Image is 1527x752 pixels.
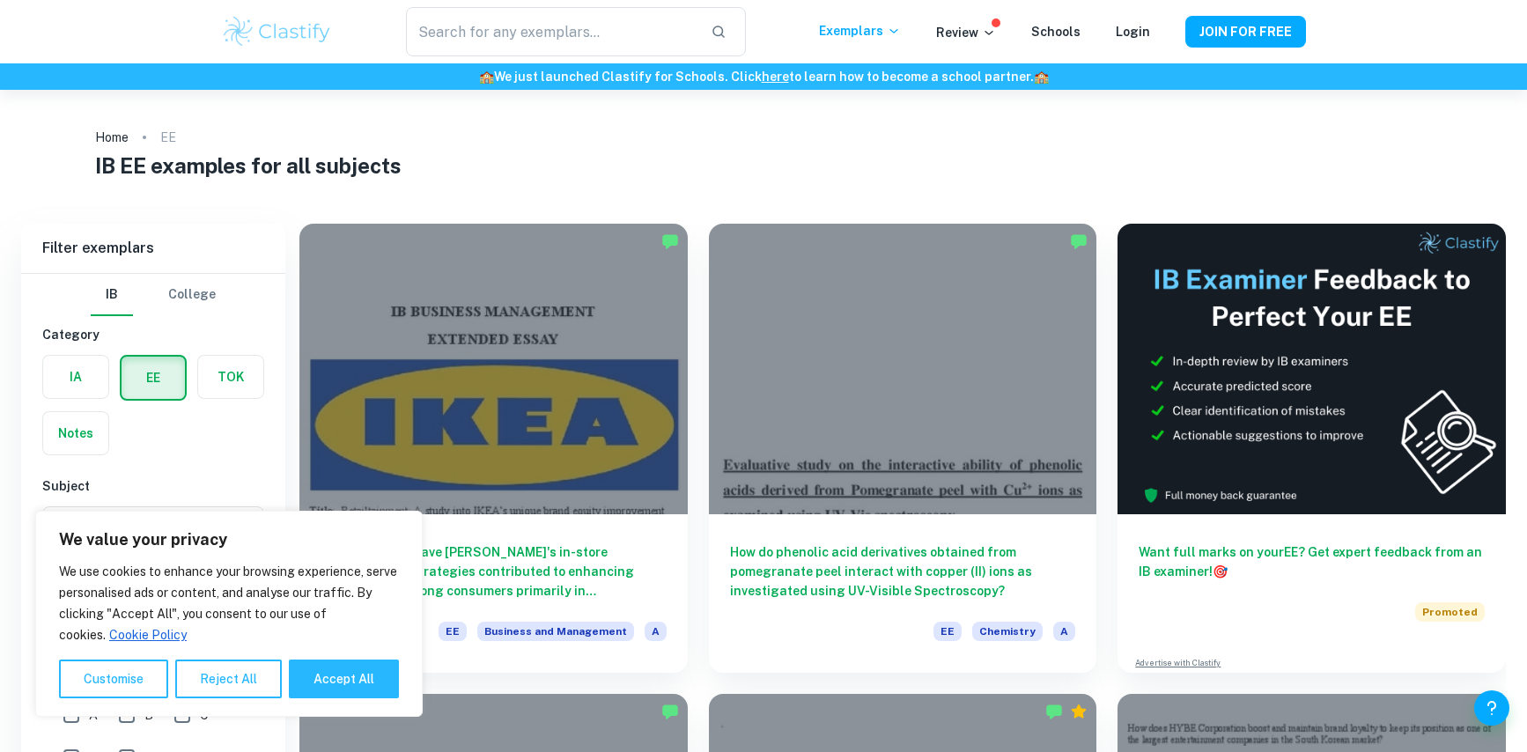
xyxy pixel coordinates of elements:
[1045,703,1063,720] img: Marked
[43,356,108,398] button: IA
[1415,602,1485,622] span: Promoted
[933,622,962,641] span: EE
[645,622,667,641] span: A
[175,660,282,698] button: Reject All
[1118,224,1506,514] img: Thumbnail
[1474,690,1509,726] button: Help and Feedback
[1213,564,1228,579] span: 🎯
[1135,657,1221,669] a: Advertise with Clastify
[661,232,679,250] img: Marked
[91,274,216,316] div: Filter type choice
[168,274,216,316] button: College
[59,529,399,550] p: We value your privacy
[730,542,1076,601] h6: How do phenolic acid derivatives obtained from pomegranate peel interact with copper (II) ions as...
[1185,16,1306,48] button: JOIN FOR FREE
[108,627,188,643] a: Cookie Policy
[936,23,996,42] p: Review
[477,622,634,641] span: Business and Management
[709,224,1097,673] a: How do phenolic acid derivatives obtained from pomegranate peel interact with copper (II) ions as...
[479,70,494,84] span: 🏫
[321,542,667,601] h6: To what extent have [PERSON_NAME]'s in-store retailtainment strategies contributed to enhancing b...
[406,7,697,56] input: Search for any exemplars...
[43,412,108,454] button: Notes
[35,511,423,717] div: We value your privacy
[4,67,1523,86] h6: We just launched Clastify for Schools. Click to learn how to become a school partner.
[221,14,333,49] img: Clastify logo
[289,660,399,698] button: Accept All
[95,125,129,150] a: Home
[1034,70,1049,84] span: 🏫
[972,622,1043,641] span: Chemistry
[819,21,901,41] p: Exemplars
[661,703,679,720] img: Marked
[95,150,1431,181] h1: IB EE examples for all subjects
[762,70,789,84] a: here
[1070,232,1088,250] img: Marked
[1031,25,1081,39] a: Schools
[1070,703,1088,720] div: Premium
[42,476,264,496] h6: Subject
[59,660,168,698] button: Customise
[21,224,285,273] h6: Filter exemplars
[59,561,399,645] p: We use cookies to enhance your browsing experience, serve personalised ads or content, and analys...
[122,357,185,399] button: EE
[439,622,467,641] span: EE
[1053,622,1075,641] span: A
[299,224,688,673] a: To what extent have [PERSON_NAME]'s in-store retailtainment strategies contributed to enhancing b...
[160,128,176,147] p: EE
[1139,542,1485,581] h6: Want full marks on your EE ? Get expert feedback from an IB examiner!
[91,274,133,316] button: IB
[198,356,263,398] button: TOK
[1116,25,1150,39] a: Login
[1118,224,1506,673] a: Want full marks on yourEE? Get expert feedback from an IB examiner!PromotedAdvertise with Clastify
[42,325,264,344] h6: Category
